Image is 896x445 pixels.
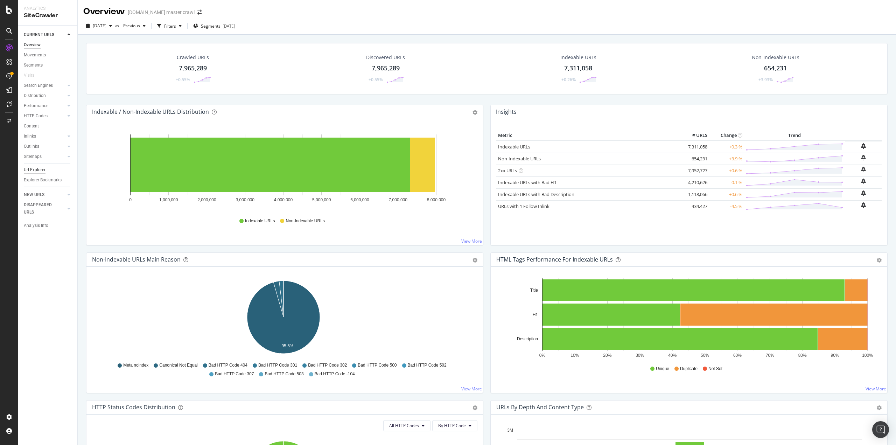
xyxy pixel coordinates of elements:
a: URLs with 1 Follow Inlink [498,203,549,209]
div: A chart. [92,278,475,359]
div: Content [24,123,39,130]
div: Filters [164,23,176,29]
a: DISAPPEARED URLS [24,201,65,216]
td: +3.9 % [709,153,744,165]
td: -0.1 % [709,176,744,188]
text: 70% [766,353,774,358]
span: Unique [656,366,669,372]
a: Analysis Info [24,222,72,229]
span: Bad HTTP Code 503 [265,371,303,377]
svg: A chart. [92,130,475,211]
text: 50% [701,353,709,358]
text: 95.5% [282,343,294,348]
div: Analysis Info [24,222,48,229]
div: 7,965,289 [179,64,207,73]
div: HTML Tags Performance for Indexable URLs [496,256,613,263]
text: Description [517,336,538,341]
div: NEW URLS [24,191,44,199]
div: Analytics [24,6,72,12]
text: 3M [507,428,513,433]
div: Non-Indexable URLs [752,54,799,61]
div: [DATE] [223,23,235,29]
div: Discovered URLs [366,54,405,61]
a: Search Engines [24,82,65,89]
button: By HTTP Code [432,420,477,431]
span: By HTTP Code [438,423,466,429]
a: Overview [24,41,72,49]
div: +0.55% [369,77,383,83]
span: Not Set [708,366,722,372]
a: View More [866,386,886,392]
div: bell-plus [861,167,866,172]
div: Search Engines [24,82,53,89]
a: Movements [24,51,72,59]
a: NEW URLS [24,191,65,199]
td: +0.6 % [709,165,744,176]
a: Distribution [24,92,65,99]
a: 2xx URLs [498,167,517,174]
div: Explorer Bookmarks [24,176,62,184]
div: gear [472,258,477,263]
div: 7,965,289 [372,64,400,73]
text: 6,000,000 [350,197,369,202]
div: Sitemaps [24,153,42,160]
span: All HTTP Codes [389,423,419,429]
div: SiteCrawler [24,12,72,20]
div: bell-plus [861,190,866,196]
text: 20% [603,353,611,358]
div: 7,311,058 [564,64,592,73]
div: bell-plus [861,179,866,184]
div: Movements [24,51,46,59]
td: 434,427 [681,200,709,212]
text: 0 [129,197,132,202]
text: 8,000,000 [427,197,446,202]
text: 5,000,000 [312,197,331,202]
th: # URLS [681,130,709,141]
span: Previous [120,23,140,29]
text: Title [530,288,538,293]
th: Change [709,130,744,141]
div: gear [877,258,882,263]
div: Overview [83,6,125,18]
div: Segments [24,62,43,69]
div: URLs by Depth and Content Type [496,404,584,411]
span: Bad HTTP Code 301 [258,362,297,368]
span: Non-Indexable URLs [286,218,324,224]
text: 2,000,000 [197,197,216,202]
text: 0% [539,353,546,358]
text: 90% [831,353,839,358]
div: Indexable URLs [560,54,596,61]
span: Canonical Not Equal [159,362,197,368]
div: HTTP Status Codes Distribution [92,404,175,411]
div: Visits [24,72,34,79]
td: 7,952,727 [681,165,709,176]
div: A chart. [496,278,879,359]
div: 654,231 [764,64,787,73]
a: Sitemaps [24,153,65,160]
div: Outlinks [24,143,39,150]
div: +0.55% [176,77,190,83]
button: All HTTP Codes [383,420,430,431]
button: Previous [120,20,148,32]
button: Segments[DATE] [190,20,238,32]
text: 3,000,000 [236,197,255,202]
a: Inlinks [24,133,65,140]
span: Bad HTTP Code 302 [308,362,347,368]
div: bell-plus [861,143,866,149]
text: 60% [733,353,742,358]
text: 40% [668,353,677,358]
div: Non-Indexable URLs Main Reason [92,256,181,263]
a: View More [461,386,482,392]
text: 30% [636,353,644,358]
text: 100% [862,353,873,358]
div: gear [877,405,882,410]
span: Bad HTTP Code 404 [209,362,247,368]
h4: Insights [496,107,517,117]
span: Segments [201,23,220,29]
td: -4.5 % [709,200,744,212]
div: gear [472,405,477,410]
a: Indexable URLs [498,144,530,150]
a: View More [461,238,482,244]
span: Bad HTTP Code -104 [315,371,355,377]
